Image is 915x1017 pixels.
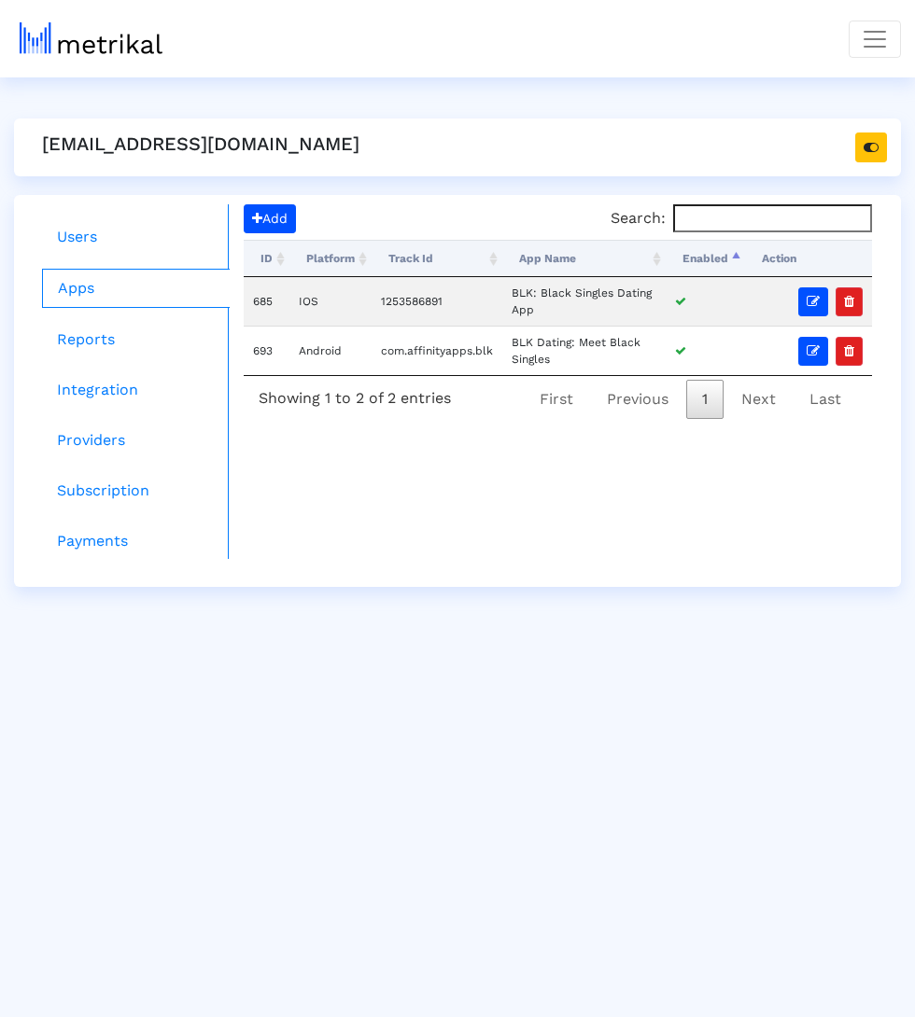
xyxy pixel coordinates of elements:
[502,277,666,326] td: BLK: Black Singles Dating App
[666,240,745,277] th: Enabled: activate to sort column descending
[745,240,872,277] th: Action
[591,380,684,419] a: Previous
[673,204,872,232] input: Search:
[42,472,230,509] a: Subscription
[244,204,296,233] button: Add
[686,380,724,419] a: 1
[244,277,289,326] td: 685
[725,380,792,419] a: Next
[42,269,230,308] a: Apps
[252,211,288,226] span: Add
[502,326,666,375] td: BLK Dating: Meet Black Singles
[42,218,230,256] a: Users
[42,132,359,155] h5: [EMAIL_ADDRESS][DOMAIN_NAME]
[372,326,502,375] td: com.affinityapps.blk
[244,240,289,277] th: ID: activate to sort column ascending
[611,204,872,232] label: Search:
[289,277,372,326] td: IOS
[42,321,230,358] a: Reports
[372,277,502,326] td: 1253586891
[42,422,230,459] a: Providers
[794,380,857,419] a: Last
[42,522,230,560] a: Payments
[289,326,372,375] td: Android
[372,240,502,277] th: Track Id: activate to sort column ascending
[42,371,230,409] a: Integration
[20,22,162,54] img: metrical-logo-light.png
[524,380,589,419] a: First
[244,326,289,375] td: 693
[849,21,901,58] button: Toggle navigation
[502,240,666,277] th: App Name: activate to sort column ascending
[289,240,372,277] th: Platform: activate to sort column ascending
[244,376,466,414] div: Showing 1 to 2 of 2 entries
